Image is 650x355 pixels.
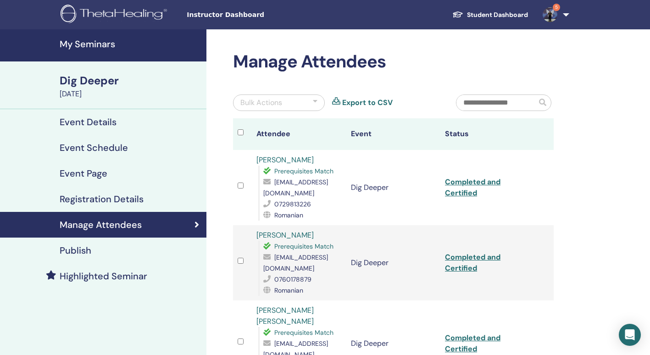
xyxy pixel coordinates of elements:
[346,150,440,225] td: Dig Deeper
[252,118,346,150] th: Attendee
[240,97,282,108] div: Bulk Actions
[274,211,303,219] span: Romanian
[553,4,560,11] span: 5
[445,6,535,23] a: Student Dashboard
[452,11,463,18] img: graduation-cap-white.svg
[445,333,500,354] a: Completed and Certified
[61,5,170,25] img: logo.png
[60,39,201,50] h4: My Seminars
[342,97,393,108] a: Export to CSV
[274,167,333,175] span: Prerequisites Match
[274,328,333,337] span: Prerequisites Match
[60,73,201,89] div: Dig Deeper
[60,168,107,179] h4: Event Page
[233,51,554,72] h2: Manage Attendees
[274,242,333,250] span: Prerequisites Match
[263,253,328,272] span: [EMAIL_ADDRESS][DOMAIN_NAME]
[274,286,303,294] span: Romanian
[346,118,440,150] th: Event
[256,155,314,165] a: [PERSON_NAME]
[256,230,314,240] a: [PERSON_NAME]
[346,225,440,300] td: Dig Deeper
[256,305,314,326] a: [PERSON_NAME] [PERSON_NAME]
[60,116,117,128] h4: Event Details
[60,89,201,100] div: [DATE]
[263,178,328,197] span: [EMAIL_ADDRESS][DOMAIN_NAME]
[445,177,500,198] a: Completed and Certified
[60,219,142,230] h4: Manage Attendees
[187,10,324,20] span: Instructor Dashboard
[274,275,311,283] span: 0760178879
[60,271,147,282] h4: Highlighted Seminar
[440,118,534,150] th: Status
[445,252,500,273] a: Completed and Certified
[543,7,557,22] img: default.jpg
[60,194,144,205] h4: Registration Details
[619,324,641,346] div: Open Intercom Messenger
[60,245,91,256] h4: Publish
[274,200,311,208] span: 0729813226
[54,73,206,100] a: Dig Deeper[DATE]
[60,142,128,153] h4: Event Schedule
